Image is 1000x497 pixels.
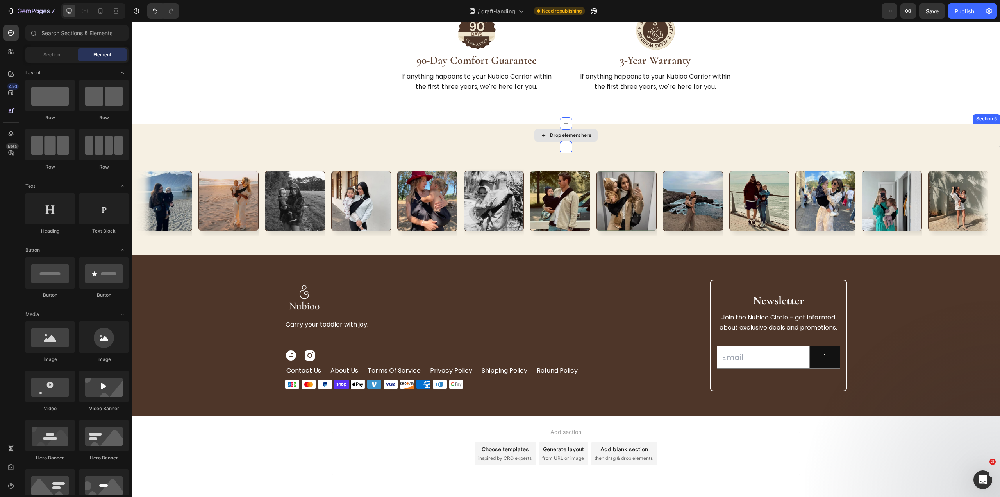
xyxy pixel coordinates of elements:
span: Text [25,183,35,190]
img: [object Object] [796,149,857,209]
span: Layout [25,69,41,76]
img: gempages_571521811703923864-114fc7bf-1db9-4855-a77f-cdce24b7dd92.svg [172,327,184,340]
span: Save [926,8,939,14]
div: Drop element here [418,110,460,117]
div: Hero Banner [25,454,75,461]
div: Publish [955,7,974,15]
button: <p>contact us</p> [155,344,189,354]
button: <p>Shipping Policy</p> [350,344,396,354]
img: gempages_571521811703923864-bd34ec64-5d6e-41dd-8fef-6f480507614f.svg [153,327,166,340]
p: Refund Policy [405,344,446,354]
span: Add section [416,406,453,414]
div: Button [25,292,75,299]
p: Terms of Service [236,344,289,354]
img: [object Object] [465,149,525,209]
span: inspired by CRO experts [346,433,400,440]
iframe: Design area [132,22,1000,497]
div: Row [25,114,75,121]
div: Video Banner [79,405,129,412]
span: Section [43,51,60,58]
img: [object Object] [664,149,724,209]
img: [object Object] [67,149,127,209]
strong: Newsletter [621,271,672,286]
p: About Us [199,344,227,354]
button: Save [919,3,945,19]
button: <p>Terms of Service</p> [236,344,289,354]
img: [object Object] [0,149,61,209]
div: Generate layout [411,423,452,431]
span: Element [93,51,111,58]
span: Toggle open [116,66,129,79]
input: Search Sections & Elements [25,25,129,41]
div: Row [25,163,75,170]
div: Image [79,356,129,363]
strong: 3-Year Warranty [488,32,559,45]
button: 7 [3,3,58,19]
span: / [478,7,480,15]
div: Text Block [79,228,129,235]
p: Privacy Policy [298,344,341,354]
iframe: Intercom live chat [973,470,992,489]
div: Add blank section [469,423,516,431]
span: Toggle open [116,180,129,192]
img: [object Object] [200,149,260,209]
div: Row [79,114,129,121]
div: Button [79,292,129,299]
div: Heading [25,228,75,235]
p: If anything happens to your Nubioo Carrier within the first three years, we're here for you. [445,50,603,70]
img: gempages_571521811703923864-7179a579-83e9-4c0d-afe6-bec1545ce38d.png [153,258,192,297]
div: Hero Banner [79,454,129,461]
img: gempages_571521811703923864-a613873e-9012-4c5c-8c57-612e10864b0b.svg [153,358,332,367]
div: Video [25,405,75,412]
p: Shipping Policy [350,344,396,354]
img: [object Object] [133,149,193,209]
span: Media [25,311,39,318]
span: Toggle open [116,244,129,257]
div: Beta [6,143,19,149]
button: Publish [948,3,981,19]
span: Toggle open [116,308,129,321]
span: then drag & drop elements [463,433,521,440]
button: <p>About Us</p> [199,344,227,354]
button: 1 [678,325,708,346]
p: contact us [155,344,189,354]
p: Carry your toddler with joy. [154,298,565,308]
div: Undo/Redo [147,3,179,19]
strong: 90-Day Comfort Guarantee [285,32,405,45]
div: Image [25,356,75,363]
p: Join the Nubioo Circle - get informed about exclusive deals and promotions. [586,291,708,310]
div: Choose templates [350,423,397,431]
div: 450 [7,83,19,90]
span: Need republishing [542,7,582,14]
span: 3 [989,459,996,465]
span: Button [25,247,40,254]
button: <p>Privacy Policy</p> [298,344,341,354]
div: Row [79,163,129,170]
p: If anything happens to your Nubioo Carrier within the first three years, we're here for you. [266,50,424,70]
div: 1 [692,329,695,342]
span: draft-landing [481,7,515,15]
img: [object Object] [730,149,790,209]
input: Email [585,324,678,347]
img: [object Object] [398,149,459,209]
div: Section 5 [843,93,867,100]
img: [object Object] [598,149,658,209]
p: 7 [51,6,55,16]
button: <p>Refund Policy</p> [405,344,446,354]
img: [object Object] [531,149,591,209]
img: [object Object] [332,149,392,209]
span: from URL or image [411,433,452,440]
img: [object Object] [266,149,326,209]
